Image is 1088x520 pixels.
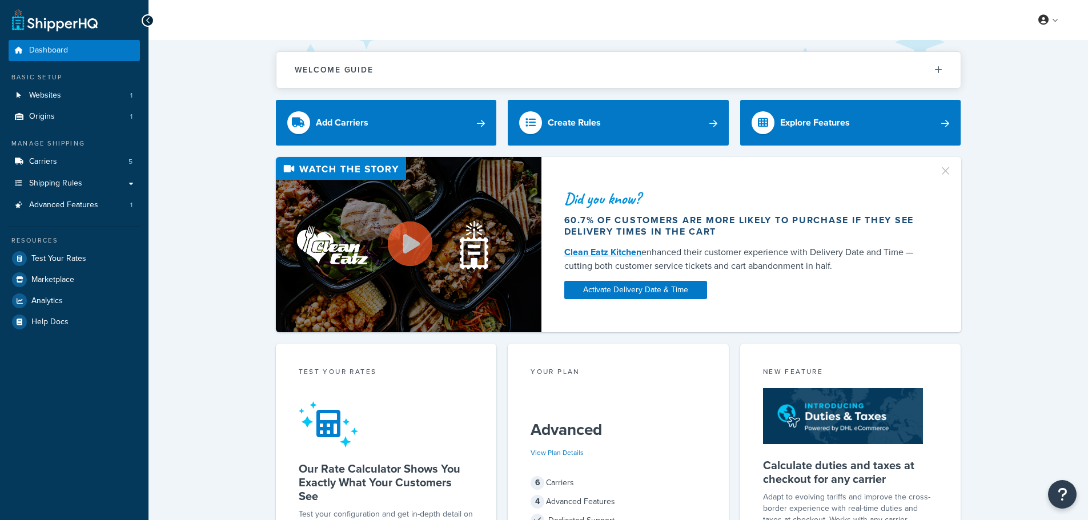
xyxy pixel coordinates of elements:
button: Welcome Guide [276,52,961,88]
li: Websites [9,85,140,106]
span: 6 [531,476,544,490]
h5: Advanced [531,421,706,439]
div: Carriers [531,475,706,491]
a: Origins1 [9,106,140,127]
a: Help Docs [9,312,140,332]
div: Test your rates [299,366,474,380]
span: Advanced Features [29,200,98,210]
li: Origins [9,106,140,127]
span: Carriers [29,157,57,167]
span: Test Your Rates [31,254,86,264]
a: Create Rules [508,100,729,146]
div: Explore Features [780,115,850,131]
span: Dashboard [29,46,68,55]
span: Shipping Rules [29,179,82,188]
a: Analytics [9,291,140,311]
div: Manage Shipping [9,139,140,148]
span: 1 [130,112,133,122]
div: Resources [9,236,140,245]
h5: Our Rate Calculator Shows You Exactly What Your Customers See [299,462,474,503]
img: Video thumbnail [276,157,541,332]
a: Clean Eatz Kitchen [564,245,641,259]
a: Explore Features [740,100,961,146]
span: Analytics [31,296,63,306]
a: Test Your Rates [9,248,140,269]
div: Create Rules [548,115,601,131]
div: Add Carriers [316,115,368,131]
a: Advanced Features1 [9,195,140,216]
span: Websites [29,91,61,100]
button: Open Resource Center [1048,480,1077,509]
span: Marketplace [31,275,74,285]
span: Help Docs [31,317,69,327]
span: 1 [130,200,133,210]
span: 4 [531,495,544,509]
h2: Welcome Guide [295,66,374,74]
span: 1 [130,91,133,100]
a: View Plan Details [531,448,584,458]
a: Carriers5 [9,151,140,172]
li: Advanced Features [9,195,140,216]
a: Dashboard [9,40,140,61]
div: enhanced their customer experience with Delivery Date and Time — cutting both customer service ti... [564,245,925,273]
a: Shipping Rules [9,173,140,194]
div: New Feature [763,366,938,380]
div: Your Plan [531,366,706,380]
div: Advanced Features [531,494,706,510]
div: 60.7% of customers are more likely to purchase if they see delivery times in the cart [564,215,925,237]
div: Basic Setup [9,72,140,82]
div: Did you know? [564,191,925,207]
a: Add Carriers [276,100,497,146]
a: Activate Delivery Date & Time [564,281,707,299]
a: Websites1 [9,85,140,106]
li: Carriers [9,151,140,172]
span: 5 [129,157,133,167]
a: Marketplace [9,269,140,290]
h5: Calculate duties and taxes at checkout for any carrier [763,458,938,486]
span: Origins [29,112,55,122]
